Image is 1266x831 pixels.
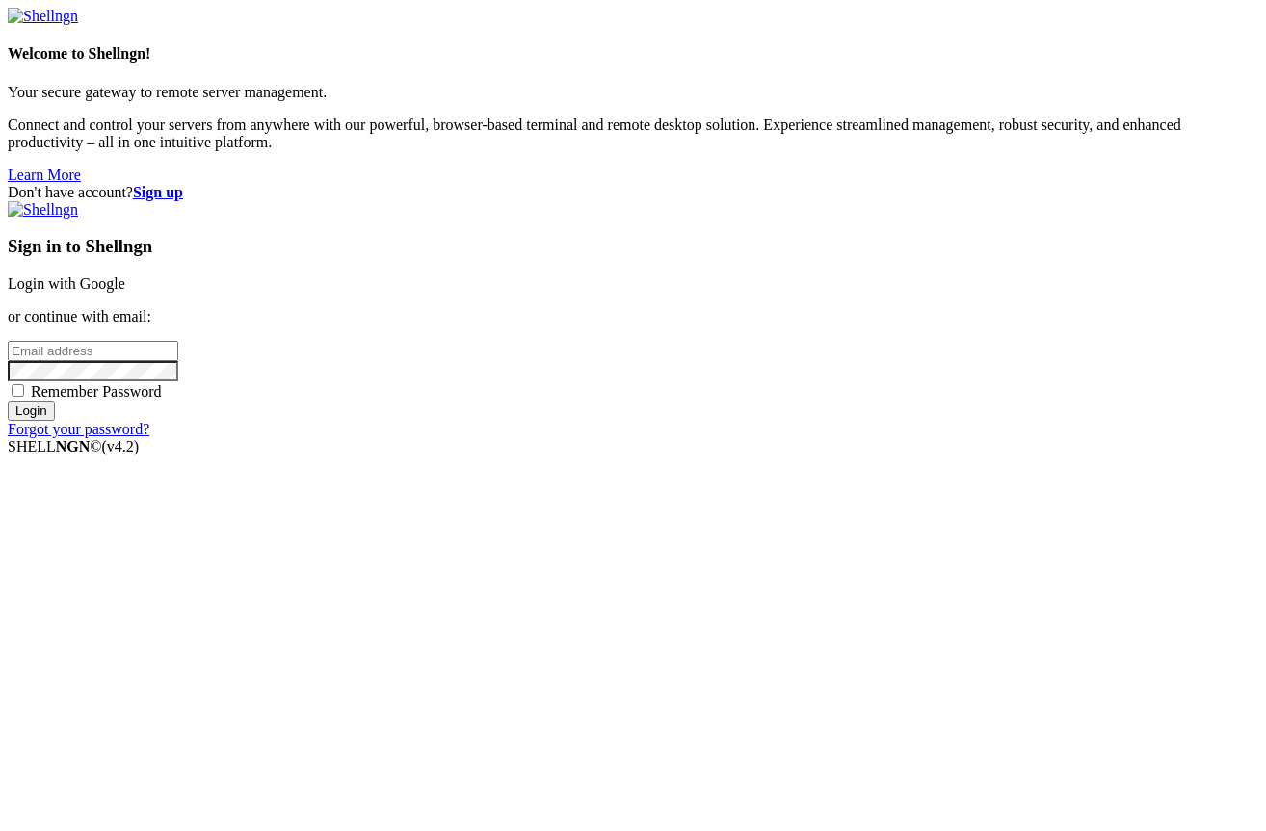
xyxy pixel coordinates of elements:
[8,401,55,421] input: Login
[56,438,91,454] b: NGN
[102,438,140,454] span: 4.2.0
[133,184,183,200] a: Sign up
[8,421,149,437] a: Forgot your password?
[8,167,81,183] a: Learn More
[8,8,78,25] img: Shellngn
[31,383,162,400] span: Remember Password
[8,308,1258,325] p: or continue with email:
[8,275,125,292] a: Login with Google
[8,84,1258,101] p: Your secure gateway to remote server management.
[8,201,78,219] img: Shellngn
[8,45,1258,63] h4: Welcome to Shellngn!
[8,236,1258,257] h3: Sign in to Shellngn
[8,438,139,454] span: SHELL ©
[8,184,1258,201] div: Don't have account?
[8,117,1258,151] p: Connect and control your servers from anywhere with our powerful, browser-based terminal and remo...
[12,384,24,397] input: Remember Password
[8,341,178,361] input: Email address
